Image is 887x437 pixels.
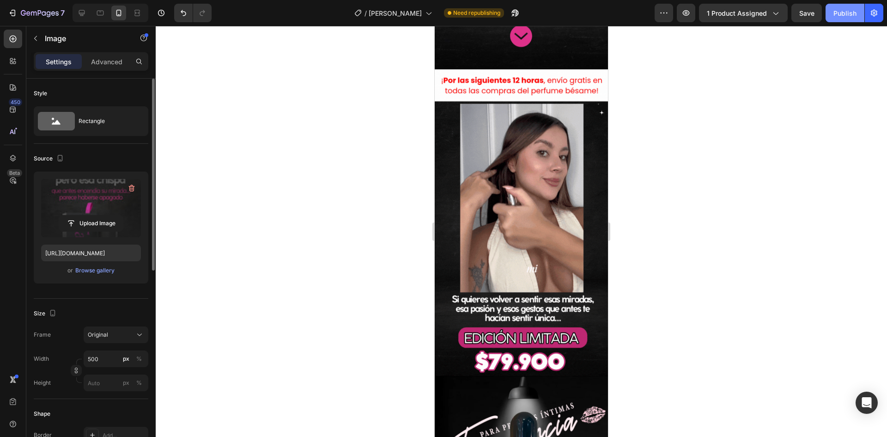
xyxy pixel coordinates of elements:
span: Original [88,331,108,339]
div: Open Intercom Messenger [856,392,878,414]
span: 1 product assigned [707,8,767,18]
input: px% [84,351,148,367]
button: Save [791,4,822,22]
div: Shape [34,410,50,418]
iframe: Design area [435,26,608,437]
button: 1 product assigned [699,4,788,22]
div: Size [34,308,58,320]
div: % [136,379,142,387]
p: 7 [61,7,65,18]
p: Settings [46,57,72,67]
div: Source [34,153,66,165]
div: Undo/Redo [174,4,212,22]
button: 7 [4,4,69,22]
div: Style [34,89,47,98]
button: % [121,377,132,388]
button: Publish [826,4,864,22]
label: Width [34,355,49,363]
span: Need republishing [453,9,500,17]
button: px [134,353,145,364]
div: Rectangle [79,111,135,132]
span: Save [799,9,814,17]
button: Upload Image [59,215,123,232]
span: [PERSON_NAME] [369,8,422,18]
div: px [123,355,129,363]
div: Publish [833,8,857,18]
div: px [123,379,129,387]
div: Beta [7,169,22,177]
span: / [365,8,367,18]
div: 450 [9,98,22,106]
button: Browse gallery [75,266,115,275]
button: % [121,353,132,364]
label: Frame [34,331,51,339]
input: px% [84,375,148,391]
button: Original [84,326,148,343]
button: px [134,377,145,388]
input: https://example.com/image.jpg [41,245,141,261]
div: % [136,355,142,363]
p: Advanced [91,57,122,67]
p: Image [45,33,123,44]
span: or [67,265,73,276]
label: Height [34,379,51,387]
